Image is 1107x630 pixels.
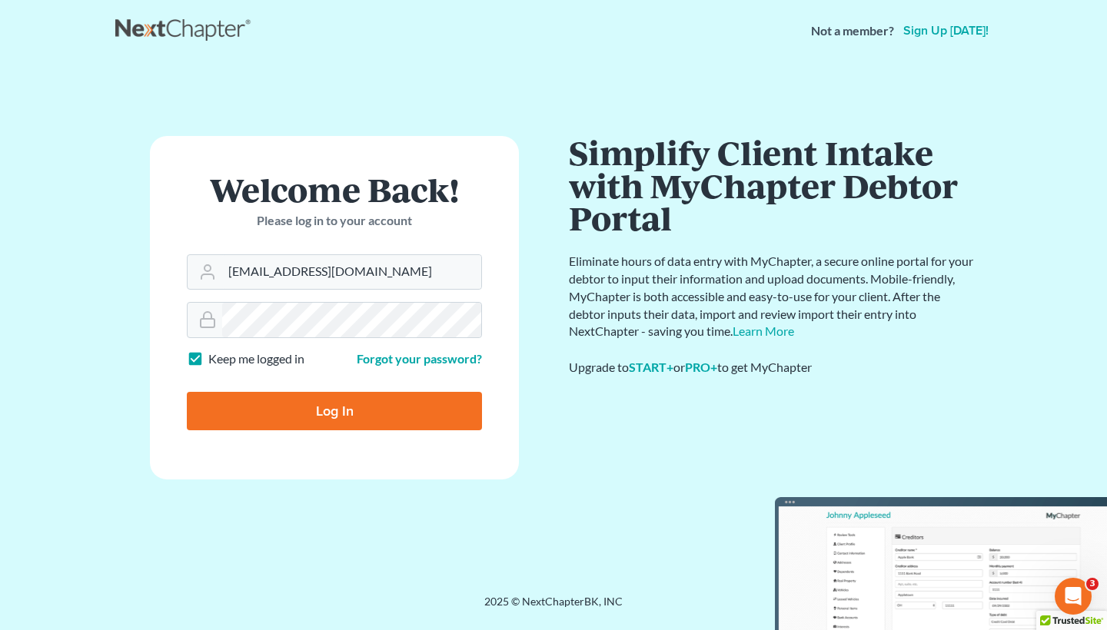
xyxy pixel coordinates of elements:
[900,25,992,37] a: Sign up [DATE]!
[357,351,482,366] a: Forgot your password?
[569,253,976,340] p: Eliminate hours of data entry with MyChapter, a secure online portal for your debtor to input the...
[187,212,482,230] p: Please log in to your account
[115,594,992,622] div: 2025 © NextChapterBK, INC
[1055,578,1092,615] iframe: Intercom live chat
[1086,578,1099,590] span: 3
[569,136,976,234] h1: Simplify Client Intake with MyChapter Debtor Portal
[187,173,482,206] h1: Welcome Back!
[222,255,481,289] input: Email Address
[685,360,717,374] a: PRO+
[629,360,673,374] a: START+
[811,22,894,40] strong: Not a member?
[569,359,976,376] div: Upgrade to or to get MyChapter
[733,323,794,338] a: Learn More
[187,392,482,430] input: Log In
[208,350,304,368] label: Keep me logged in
